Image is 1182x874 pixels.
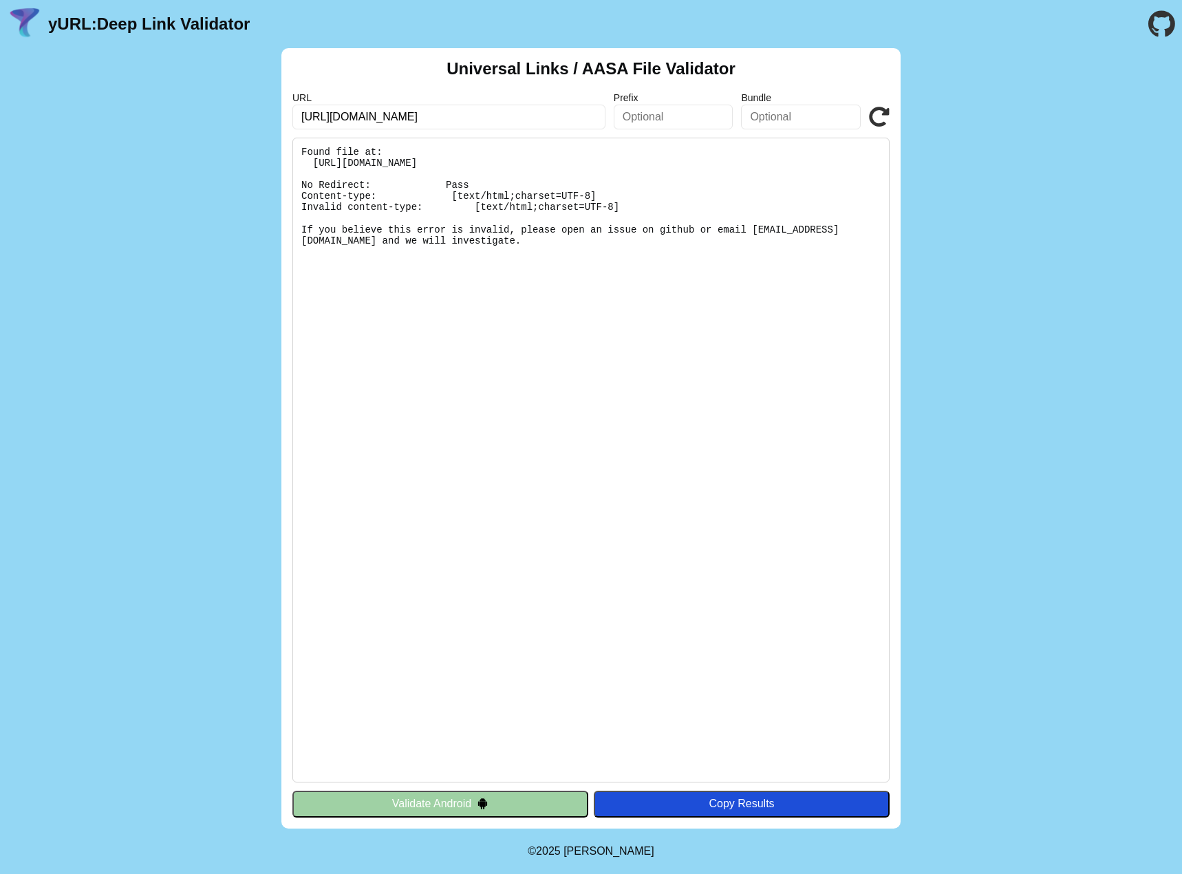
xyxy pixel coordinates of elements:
[477,798,488,809] img: droidIcon.svg
[536,845,561,857] span: 2025
[601,798,883,810] div: Copy Results
[48,14,250,34] a: yURL:Deep Link Validator
[563,845,654,857] a: Michael Ibragimchayev's Personal Site
[292,138,890,782] pre: Found file at: [URL][DOMAIN_NAME] No Redirect: Pass Content-type: [text/html;charset=UTF-8] Inval...
[447,59,735,78] h2: Universal Links / AASA File Validator
[7,6,43,42] img: yURL Logo
[528,829,654,874] footer: ©
[594,791,890,817] button: Copy Results
[292,105,605,129] input: Required
[292,791,588,817] button: Validate Android
[741,92,861,103] label: Bundle
[741,105,861,129] input: Optional
[292,92,605,103] label: URL
[614,92,733,103] label: Prefix
[614,105,733,129] input: Optional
